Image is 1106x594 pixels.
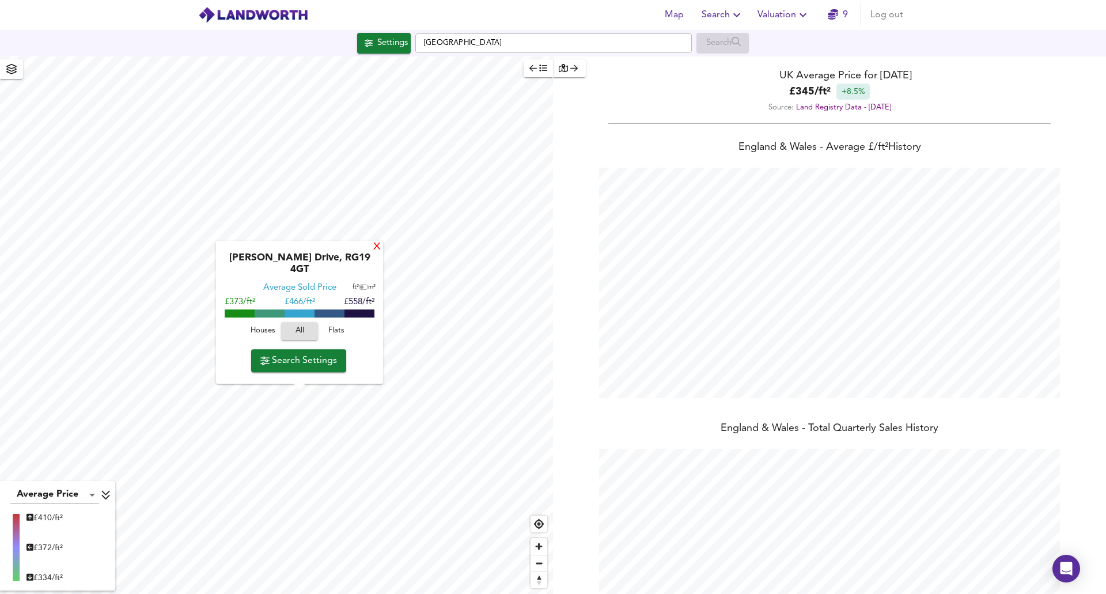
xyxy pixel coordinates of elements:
div: £ 372/ft² [26,542,63,554]
button: 9 [819,3,856,27]
span: Flats [321,325,352,338]
span: Houses [247,325,278,338]
img: logo [198,6,308,24]
div: UK Average Price for [DATE] [553,68,1106,84]
button: Log out [866,3,908,27]
div: £ 410/ft² [26,512,63,524]
span: Search [702,7,744,23]
button: Search [697,3,748,27]
div: [PERSON_NAME] Drive, RG19 4GT [222,253,377,283]
a: Land Registry Data - [DATE] [796,104,891,111]
div: Click to configure Search Settings [357,33,411,54]
div: £ 334/ft² [26,572,63,584]
div: England & Wales - Average £/ ft² History [553,140,1106,156]
div: Source: [553,100,1106,115]
div: +8.5% [836,84,870,100]
div: Average Sold Price [263,283,336,294]
span: Map [660,7,688,23]
button: Reset bearing to north [531,572,547,588]
span: m² [368,285,376,291]
span: Valuation [757,7,810,23]
button: Zoom out [531,555,547,572]
button: Map [656,3,692,27]
button: Zoom in [531,538,547,555]
div: Open Intercom Messenger [1052,555,1080,582]
div: Enable a Source before running a Search [696,33,749,54]
button: Valuation [753,3,815,27]
span: £ 466/ft² [285,298,315,307]
div: England & Wales - Total Quarterly Sales History [553,421,1106,437]
span: £373/ft² [225,298,255,307]
button: Settings [357,33,411,54]
span: Reset bearing to north [531,572,547,588]
div: Settings [377,36,408,51]
div: Average Price [10,486,99,504]
button: Houses [244,323,281,340]
input: Enter a location... [415,33,692,53]
div: X [372,242,382,253]
button: Find my location [531,516,547,532]
button: Flats [318,323,355,340]
span: Log out [870,7,903,23]
span: All [287,325,312,338]
button: Search Settings [251,349,346,372]
a: 9 [828,7,848,23]
b: £ 345 / ft² [789,84,831,100]
span: Search Settings [260,353,337,369]
span: £558/ft² [344,298,374,307]
span: ft² [353,285,359,291]
button: All [281,323,318,340]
